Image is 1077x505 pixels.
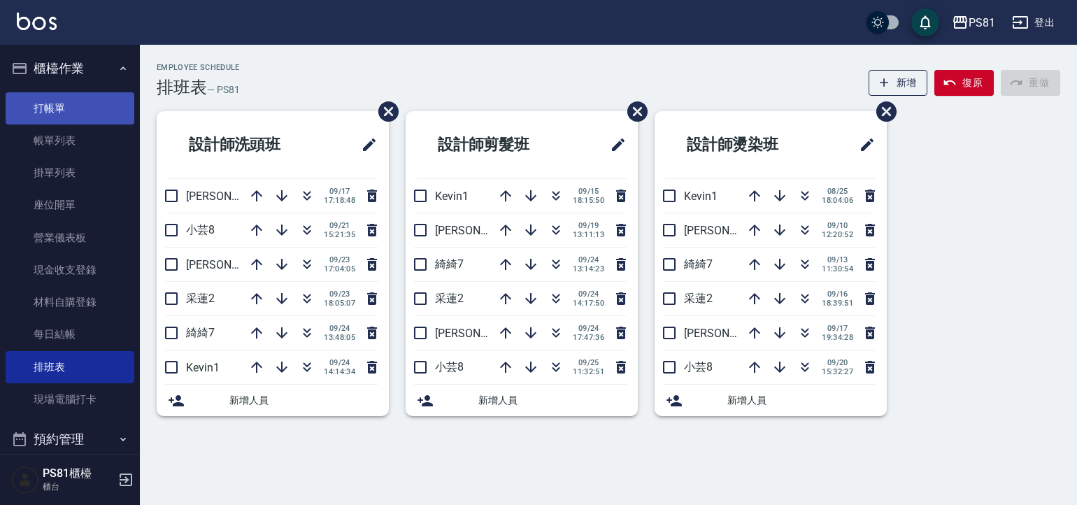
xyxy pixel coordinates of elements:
[822,187,853,196] span: 08/25
[157,63,240,72] h2: Employee Schedule
[573,290,604,299] span: 09/24
[324,290,355,299] span: 09/23
[157,385,389,416] div: 新增人員
[352,128,378,162] span: 修改班表的標題
[435,257,464,271] span: 綺綺7
[684,257,713,271] span: 綺綺7
[822,367,853,376] span: 15:32:27
[866,91,899,132] span: 刪除班表
[617,91,650,132] span: 刪除班表
[822,264,853,273] span: 11:30:54
[822,324,853,333] span: 09/17
[6,222,134,254] a: 營業儀表板
[6,157,134,189] a: 掛單列表
[684,327,774,340] span: [PERSON_NAME]6
[869,70,928,96] button: 新增
[822,255,853,264] span: 09/13
[229,393,378,408] span: 新增人員
[186,223,215,236] span: 小芸8
[6,286,134,318] a: 材料自購登錄
[6,125,134,157] a: 帳單列表
[406,385,638,416] div: 新增人員
[573,367,604,376] span: 11:32:51
[684,360,713,374] span: 小芸8
[168,120,327,170] h2: 設計師洗頭班
[573,221,604,230] span: 09/19
[1006,10,1060,36] button: 登出
[684,190,718,203] span: Kevin1
[946,8,1001,37] button: PS81
[17,13,57,30] img: Logo
[186,292,215,305] span: 采蓮2
[727,393,876,408] span: 新增人員
[573,196,604,205] span: 18:15:50
[324,255,355,264] span: 09/23
[6,92,134,125] a: 打帳單
[186,326,215,339] span: 綺綺7
[573,187,604,196] span: 09/15
[6,421,134,457] button: 預約管理
[684,224,774,237] span: [PERSON_NAME]3
[324,333,355,342] span: 13:48:05
[435,190,469,203] span: Kevin1
[655,385,887,416] div: 新增人員
[417,120,576,170] h2: 設計師剪髮班
[478,393,627,408] span: 新增人員
[573,333,604,342] span: 17:47:36
[573,358,604,367] span: 09/25
[6,50,134,87] button: 櫃檯作業
[822,290,853,299] span: 09/16
[573,264,604,273] span: 13:14:23
[324,324,355,333] span: 09/24
[601,128,627,162] span: 修改班表的標題
[186,361,220,374] span: Kevin1
[822,299,853,308] span: 18:39:51
[43,467,114,481] h5: PS81櫃檯
[934,70,994,96] button: 復原
[969,14,995,31] div: PS81
[157,78,207,97] h3: 排班表
[850,128,876,162] span: 修改班表的標題
[666,120,825,170] h2: 設計師燙染班
[6,254,134,286] a: 現金收支登錄
[324,264,355,273] span: 17:04:05
[684,292,713,305] span: 采蓮2
[43,481,114,493] p: 櫃台
[573,299,604,308] span: 14:17:50
[573,255,604,264] span: 09/24
[822,230,853,239] span: 12:20:52
[368,91,401,132] span: 刪除班表
[573,324,604,333] span: 09/24
[822,221,853,230] span: 09/10
[6,383,134,415] a: 現場電腦打卡
[324,299,355,308] span: 18:05:07
[324,230,355,239] span: 15:21:35
[822,358,853,367] span: 09/20
[186,258,276,271] span: [PERSON_NAME]3
[6,351,134,383] a: 排班表
[324,367,355,376] span: 14:14:34
[435,224,525,237] span: [PERSON_NAME]6
[435,327,525,340] span: [PERSON_NAME]3
[324,358,355,367] span: 09/24
[6,189,134,221] a: 座位開單
[11,466,39,494] img: Person
[6,318,134,350] a: 每日結帳
[324,187,355,196] span: 09/17
[324,221,355,230] span: 09/21
[435,292,464,305] span: 采蓮2
[186,190,276,203] span: [PERSON_NAME]6
[822,196,853,205] span: 18:04:06
[822,333,853,342] span: 19:34:28
[207,83,240,97] h6: — PS81
[573,230,604,239] span: 13:11:13
[435,360,464,374] span: 小芸8
[911,8,939,36] button: save
[324,196,355,205] span: 17:18:48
